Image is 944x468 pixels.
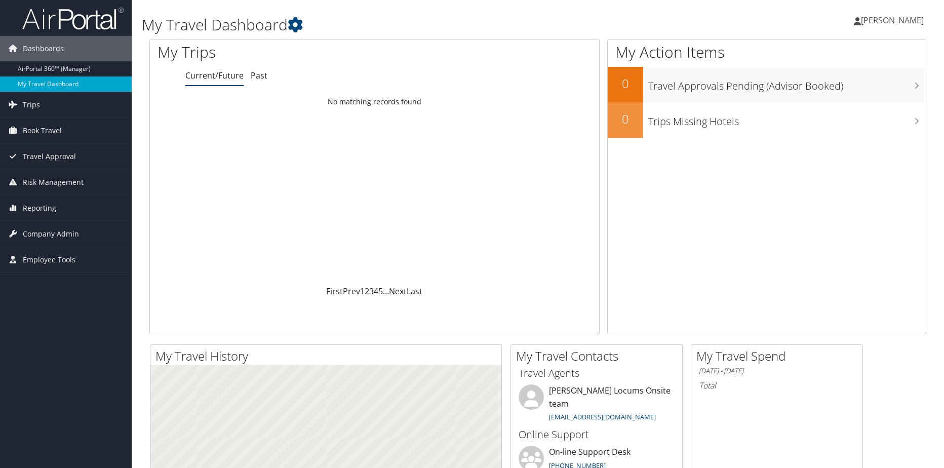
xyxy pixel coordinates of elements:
a: Last [407,286,422,297]
h3: Travel Approvals Pending (Advisor Booked) [648,74,926,93]
span: Travel Approval [23,144,76,169]
h6: Total [699,380,855,391]
a: 1 [360,286,365,297]
span: Trips [23,92,40,118]
span: [PERSON_NAME] [861,15,924,26]
a: Past [251,70,267,81]
a: [PERSON_NAME] [854,5,934,35]
span: Company Admin [23,221,79,247]
span: Risk Management [23,170,84,195]
span: Dashboards [23,36,64,61]
h1: My Trips [158,42,404,63]
h2: 0 [608,75,643,92]
h2: My Travel Spend [696,347,862,365]
h3: Online Support [519,427,675,442]
span: Employee Tools [23,247,75,272]
a: First [326,286,343,297]
span: Book Travel [23,118,62,143]
a: Prev [343,286,360,297]
a: 0Trips Missing Hotels [608,102,926,138]
a: 5 [378,286,383,297]
img: airportal-logo.png [22,7,124,30]
h2: 0 [608,110,643,128]
a: 4 [374,286,378,297]
h1: My Travel Dashboard [142,14,670,35]
a: 2 [365,286,369,297]
h3: Trips Missing Hotels [648,109,926,129]
a: [EMAIL_ADDRESS][DOMAIN_NAME] [549,412,656,421]
h6: [DATE] - [DATE] [699,366,855,376]
td: No matching records found [150,93,599,111]
span: Reporting [23,196,56,221]
a: Current/Future [185,70,244,81]
h2: My Travel History [155,347,501,365]
a: Next [389,286,407,297]
li: [PERSON_NAME] Locums Onsite team [514,384,680,426]
a: 3 [369,286,374,297]
h3: Travel Agents [519,366,675,380]
h1: My Action Items [608,42,926,63]
h2: My Travel Contacts [516,347,682,365]
span: … [383,286,389,297]
a: 0Travel Approvals Pending (Advisor Booked) [608,67,926,102]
